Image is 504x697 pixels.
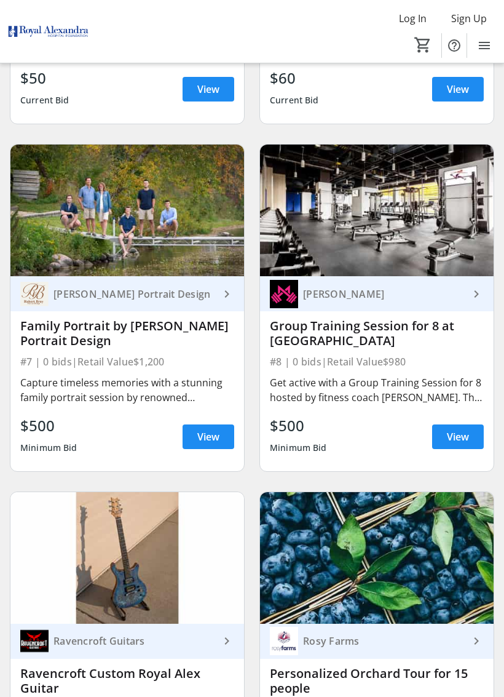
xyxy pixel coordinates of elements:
[10,145,244,276] img: Family Portrait by Robert Bray Portrait Design
[432,77,484,102] a: View
[183,77,234,102] a: View
[7,9,89,55] img: Royal Alexandra Hospital Foundation's Logo
[20,280,49,308] img: Robert Bray Portrait Design
[270,666,484,696] div: Personalized Orchard Tour for 15 people
[442,33,467,58] button: Help
[20,67,69,89] div: $50
[260,145,494,276] img: Group Training Session for 8 at Archetype
[270,319,484,348] div: Group Training Session for 8 at [GEOGRAPHIC_DATA]
[441,9,497,28] button: Sign Up
[197,429,219,444] span: View
[49,635,219,647] div: Ravencroft Guitars
[20,89,69,111] div: Current Bid
[469,634,484,648] mat-icon: keyboard_arrow_right
[270,89,319,111] div: Current Bid
[270,67,319,89] div: $60
[270,437,327,459] div: Minimum Bid
[20,666,234,696] div: Ravencroft Custom Royal Alex Guitar
[260,276,494,311] a: Mukai Maromo[PERSON_NAME]
[260,492,494,624] img: Personalized Orchard Tour for 15 people
[399,11,427,26] span: Log In
[447,429,469,444] span: View
[270,627,298,655] img: Rosy Farms
[10,624,244,659] a: Ravencroft GuitarsRavencroft Guitars
[447,82,469,97] span: View
[472,33,497,58] button: Menu
[20,353,234,370] div: #7 | 0 bids | Retail Value $1,200
[270,280,298,308] img: Mukai Maromo
[469,287,484,301] mat-icon: keyboard_arrow_right
[412,34,434,56] button: Cart
[298,288,469,300] div: [PERSON_NAME]
[20,437,77,459] div: Minimum Bid
[20,627,49,655] img: Ravencroft Guitars
[389,9,436,28] button: Log In
[20,415,77,437] div: $500
[260,624,494,659] a: Rosy FarmsRosy Farms
[20,375,234,405] div: Capture timeless memories with a stunning family portrait session by renowned [DEMOGRAPHIC_DATA] ...
[49,288,219,300] div: [PERSON_NAME] Portrait Design
[219,287,234,301] mat-icon: keyboard_arrow_right
[197,82,219,97] span: View
[432,424,484,449] a: View
[298,635,469,647] div: Rosy Farms
[183,424,234,449] a: View
[20,319,234,348] div: Family Portrait by [PERSON_NAME] Portrait Design
[10,276,244,311] a: Robert Bray Portrait Design[PERSON_NAME] Portrait Design
[270,415,327,437] div: $500
[270,353,484,370] div: #8 | 0 bids | Retail Value $980
[270,375,484,405] div: Get active with a Group Training Session for 8 hosted by fitness coach [PERSON_NAME]. This sessio...
[451,11,487,26] span: Sign Up
[10,492,244,624] img: Ravencroft Custom Royal Alex Guitar
[219,634,234,648] mat-icon: keyboard_arrow_right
